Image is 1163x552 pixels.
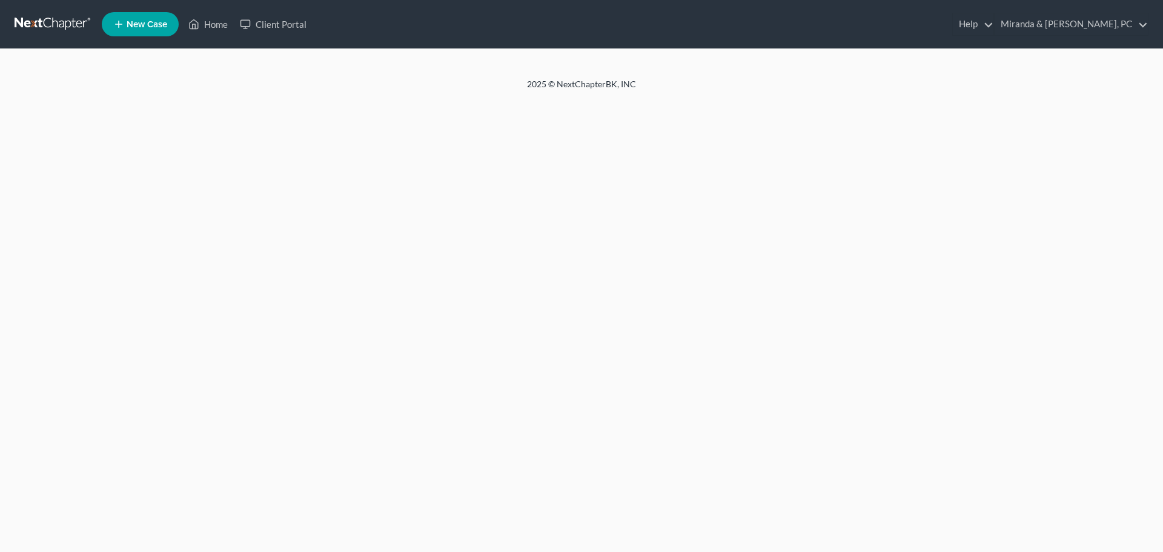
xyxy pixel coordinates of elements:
[953,13,993,35] a: Help
[234,13,313,35] a: Client Portal
[102,12,179,36] new-legal-case-button: New Case
[995,13,1148,35] a: Miranda & [PERSON_NAME], PC
[182,13,234,35] a: Home
[236,78,927,100] div: 2025 © NextChapterBK, INC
